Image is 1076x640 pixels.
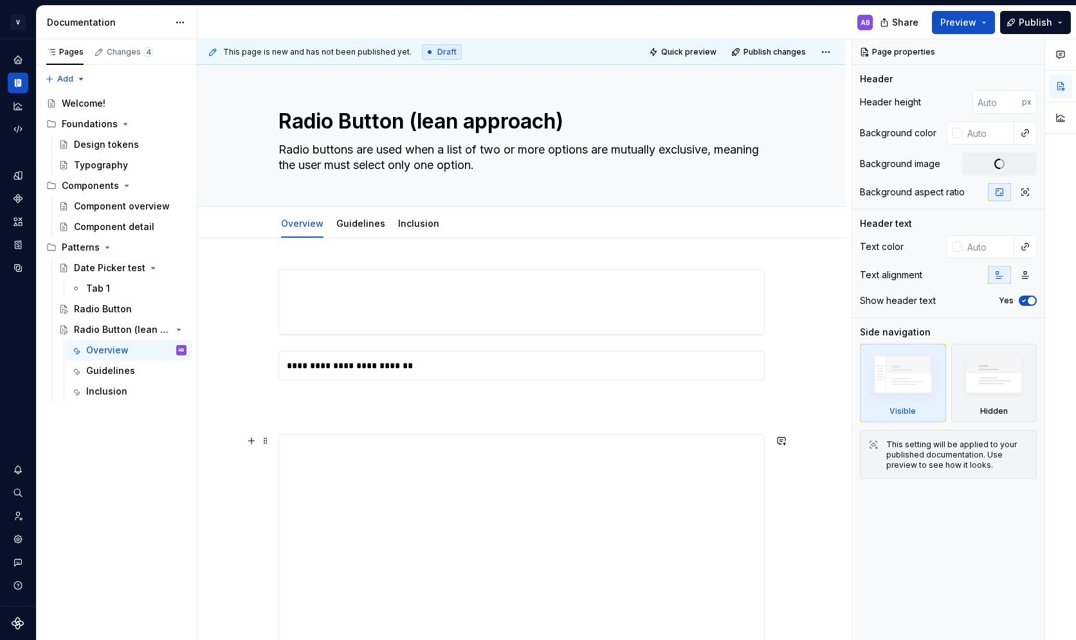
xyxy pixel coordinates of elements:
button: Publish changes [727,43,812,61]
span: This page is new and has not been published yet. [223,47,412,57]
div: Text alignment [860,269,922,281]
textarea: Radio Button (lean approach) [276,106,762,137]
label: Yes [999,296,1014,306]
div: Header text [860,217,912,230]
div: Design tokens [74,138,139,151]
button: Preview [932,11,995,34]
input: Auto [972,91,1022,114]
a: Assets [8,211,28,232]
div: Hidden [951,344,1037,422]
div: Side navigation [860,326,931,339]
a: Component detail [53,217,192,237]
div: Date Picker test [74,262,145,274]
div: Patterns [41,237,192,258]
a: Guidelines [66,360,192,381]
button: Add [41,70,89,88]
div: Overview [276,209,329,236]
a: Analytics [8,96,28,116]
a: Invite team [8,506,28,526]
div: Foundations [41,114,192,134]
div: Hidden [980,406,1008,416]
div: Documentation [47,16,169,29]
a: Component overview [53,196,192,217]
a: Design tokens [8,165,28,186]
div: Background aspect ratio [860,186,965,199]
input: Auto [962,235,1014,258]
div: Background image [860,157,940,170]
a: Home [8,49,28,70]
div: Radio Button [74,303,132,316]
div: Text color [860,240,904,253]
div: V [10,15,26,30]
textarea: Radio buttons are used when a list of two or more options are mutually exclusive, meaning the use... [276,139,762,175]
a: Settings [8,529,28,549]
p: px [1022,97,1032,107]
a: OverviewAB [66,340,192,360]
div: Inclusion [86,385,127,398]
span: Preview [940,16,976,29]
div: Show header text [860,294,936,307]
div: Typography [74,159,128,172]
a: Code automation [8,119,28,139]
span: Draft [437,47,457,57]
span: Publish changes [743,47,806,57]
button: Notifications [8,459,28,480]
button: Publish [1000,11,1071,34]
button: Contact support [8,552,28,573]
div: Components [41,175,192,196]
a: Tab 1 [66,278,192,299]
div: Guidelines [331,209,390,236]
a: Inclusion [398,218,439,229]
a: Radio Button (lean approach) [53,319,192,340]
div: Visible [889,406,916,416]
div: Component overview [74,200,170,213]
a: Date Picker test [53,258,192,278]
button: Quick preview [645,43,722,61]
a: Guidelines [336,218,385,229]
a: Welcome! [41,93,192,114]
div: Overview [86,344,129,357]
button: V [3,8,33,36]
div: Header height [860,96,921,109]
div: AB [178,344,185,357]
div: Tab 1 [86,282,110,295]
a: Storybook stories [8,235,28,255]
span: Quick preview [661,47,716,57]
svg: Supernova Logo [12,617,24,630]
a: Inclusion [66,381,192,402]
div: Background color [860,127,936,139]
div: Foundations [62,118,118,130]
div: Component detail [74,220,154,233]
span: Add [57,74,73,84]
a: Typography [53,155,192,175]
input: Auto [962,121,1014,145]
div: Welcome! [62,97,105,110]
a: Design tokens [53,134,192,155]
a: Components [8,188,28,209]
div: Inclusion [393,209,444,236]
span: Publish [1019,16,1052,29]
div: Data sources [8,258,28,278]
div: Guidelines [86,364,135,377]
div: Patterns [62,241,100,254]
a: Overview [281,218,324,229]
div: AB [861,17,870,28]
a: Radio Button [53,299,192,319]
div: Radio Button (lean approach) [74,323,171,336]
span: Share [892,16,918,29]
div: Components [62,179,119,192]
div: Page tree [41,93,192,402]
a: Documentation [8,73,28,93]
